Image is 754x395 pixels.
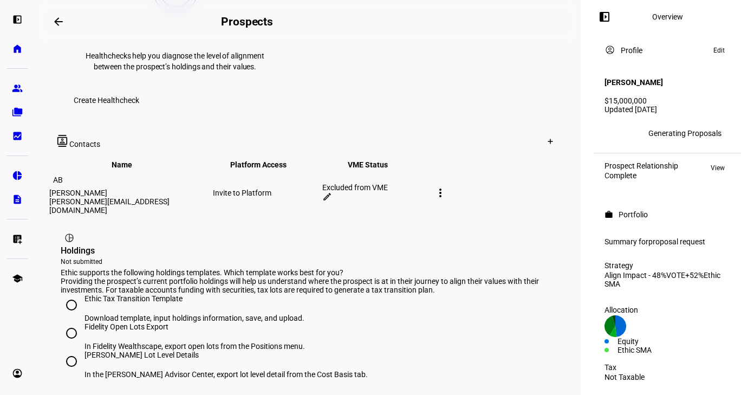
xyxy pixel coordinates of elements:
mat-icon: contacts [56,135,69,147]
button: Edit [708,44,730,57]
div: Holdings [61,244,555,257]
mat-icon: edit [322,192,332,202]
a: bid_landscape [6,125,28,147]
eth-mat-symbol: list_alt_add [12,234,23,244]
eth-mat-symbol: description [12,194,23,205]
div: Strategy [604,261,730,270]
a: home [6,38,28,60]
a: pie_chart [6,165,28,186]
span: Edit [713,44,725,57]
mat-icon: pie_chart [64,232,75,243]
div: Overview [652,12,683,21]
div: Ethic SMA [617,346,730,354]
div: In the [PERSON_NAME] Advisor Center, export lot level detail from the Cost Basis tab. [84,370,368,379]
span: Platform Access [230,160,303,169]
span: CJ [609,129,617,137]
button: View [705,161,730,174]
mat-icon: left_panel_open [598,10,611,23]
div: Invite to Platform [213,189,320,197]
mat-icon: arrow_backwards [52,15,65,28]
div: AB [49,171,67,189]
eth-mat-symbol: left_panel_open [12,14,23,25]
div: Ethic Tax Transition Template [84,294,304,303]
div: Excluded from VME [322,183,430,192]
eth-panel-overview-card-header: Portfolio [604,208,730,221]
eth-mat-symbol: group [12,83,23,94]
div: Tax [604,363,730,372]
div: Complete [604,171,678,180]
div: Profile [621,46,642,55]
h4: [PERSON_NAME] [604,78,663,87]
div: Providing the prospect’s current portfolio holdings will help us understand where the prospect is... [61,277,555,294]
span: Contacts [69,140,100,148]
eth-mat-symbol: school [12,273,23,284]
eth-mat-symbol: folder_copy [12,107,23,118]
mat-icon: account_circle [604,44,615,55]
eth-mat-symbol: account_circle [12,368,23,379]
a: group [6,77,28,99]
span: Name [112,160,148,169]
h2: Prospects [221,15,273,28]
span: View [711,161,725,174]
div: Generating Proposals [648,129,721,138]
mat-icon: work [604,210,613,219]
eth-panel-overview-card-header: Profile [604,44,730,57]
mat-icon: more_vert [434,186,447,199]
div: Allocation [604,306,730,314]
div: [PERSON_NAME] Lot Level Details [84,351,368,359]
div: Updated [DATE] [604,105,730,114]
a: folder_copy [6,101,28,123]
div: $15,000,000 [604,96,730,105]
div: Ethic supports the following holdings templates. Which template works best for you? [61,268,555,277]
p: Healthchecks help you diagnose the level of alignment between the prospect’s holdings and their v... [78,50,272,72]
div: [PERSON_NAME][EMAIL_ADDRESS][DOMAIN_NAME] [49,197,211,215]
span: VME Status [348,160,404,169]
div: Download template, input holdings information, save, and upload. [84,314,304,322]
div: Summary for [604,237,730,246]
span: proposal request [648,237,705,246]
eth-mat-symbol: pie_chart [12,170,23,181]
div: [PERSON_NAME] [49,189,211,197]
div: Equity [617,337,730,346]
div: Portfolio [619,210,648,219]
div: Not Taxable [604,373,730,381]
div: In Fidelity Wealthscape, export open lots from the Positions menu. [84,342,305,351]
div: Not submitted [61,257,555,266]
div: Prospect Relationship [604,161,678,170]
div: Align Impact - 48%VOTE+52%Ethic SMA [604,271,730,288]
a: description [6,189,28,210]
button: Create Healthcheck [61,89,152,111]
div: Fidelity Open Lots Export [84,322,305,331]
eth-mat-symbol: bid_landscape [12,131,23,141]
eth-mat-symbol: home [12,43,23,54]
span: Create Healthcheck [74,89,139,111]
